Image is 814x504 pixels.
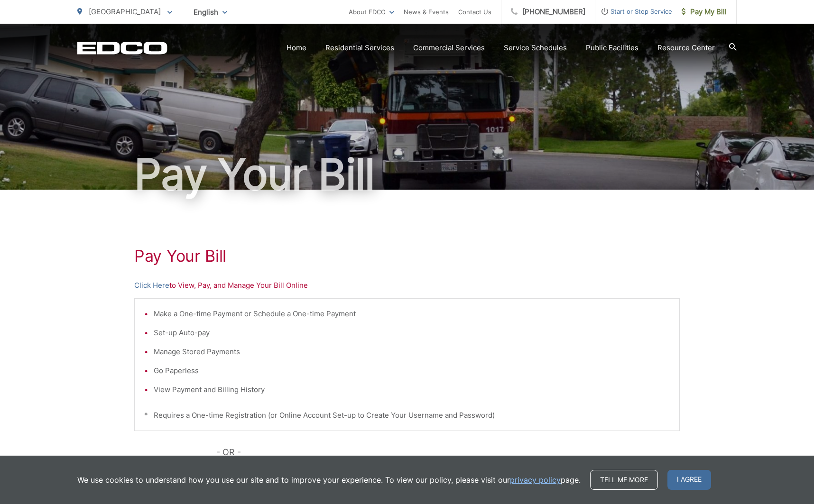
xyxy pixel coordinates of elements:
[134,247,680,266] h1: Pay Your Bill
[77,41,167,55] a: EDCD logo. Return to the homepage.
[154,346,670,357] li: Manage Stored Payments
[154,308,670,320] li: Make a One-time Payment or Schedule a One-time Payment
[134,280,169,291] a: Click Here
[504,42,567,54] a: Service Schedules
[590,470,658,490] a: Tell me more
[89,7,161,16] span: [GEOGRAPHIC_DATA]
[77,151,737,198] h1: Pay Your Bill
[186,4,234,20] span: English
[682,6,727,18] span: Pay My Bill
[216,445,680,459] p: - OR -
[458,6,491,18] a: Contact Us
[510,474,561,486] a: privacy policy
[657,42,715,54] a: Resource Center
[349,6,394,18] a: About EDCO
[154,384,670,395] li: View Payment and Billing History
[77,474,581,486] p: We use cookies to understand how you use our site and to improve your experience. To view our pol...
[134,280,680,291] p: to View, Pay, and Manage Your Bill Online
[144,410,670,421] p: * Requires a One-time Registration (or Online Account Set-up to Create Your Username and Password)
[413,42,485,54] a: Commercial Services
[325,42,394,54] a: Residential Services
[287,42,306,54] a: Home
[586,42,638,54] a: Public Facilities
[154,365,670,376] li: Go Paperless
[154,327,670,339] li: Set-up Auto-pay
[404,6,449,18] a: News & Events
[667,470,711,490] span: I agree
